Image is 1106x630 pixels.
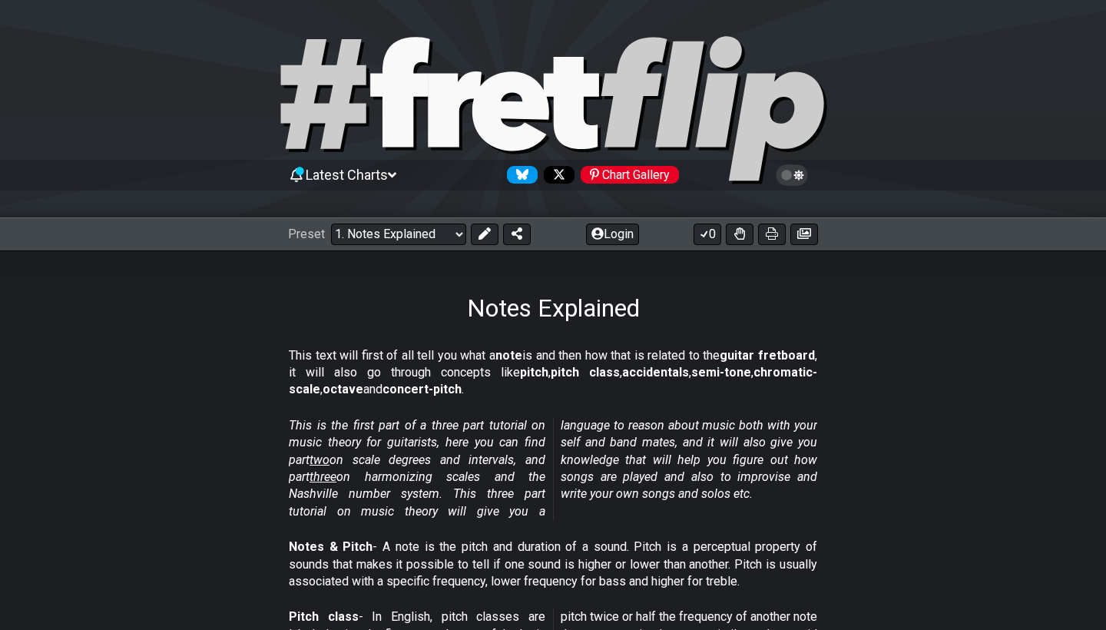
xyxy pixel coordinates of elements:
[306,167,388,183] span: Latest Charts
[691,365,751,380] strong: semi-tone
[289,539,373,554] strong: Notes & Pitch
[289,347,817,399] p: This text will first of all tell you what a is and then how that is related to the , it will also...
[495,348,522,363] strong: note
[694,224,721,245] button: 0
[581,166,679,184] div: Chart Gallery
[501,166,538,184] a: Follow #fretflip at Bluesky
[622,365,689,380] strong: accidentals
[520,365,548,380] strong: pitch
[783,168,801,182] span: Toggle light / dark theme
[471,224,498,245] button: Edit Preset
[538,166,575,184] a: Follow #fretflip at X
[758,224,786,245] button: Print
[790,224,818,245] button: Create image
[720,348,815,363] strong: guitar fretboard
[467,293,640,323] h1: Notes Explained
[310,469,336,484] span: three
[289,539,817,590] p: - A note is the pitch and duration of a sound. Pitch is a perceptual property of sounds that make...
[323,382,363,396] strong: octave
[289,609,359,624] strong: Pitch class
[586,224,639,245] button: Login
[575,166,679,184] a: #fretflip at Pinterest
[289,418,817,519] em: This is the first part of a three part tutorial on music theory for guitarists, here you can find...
[726,224,753,245] button: Toggle Dexterity for all fretkits
[331,224,466,245] select: Preset
[382,382,462,396] strong: concert-pitch
[310,453,329,467] span: two
[551,365,620,380] strong: pitch class
[503,224,531,245] button: Share Preset
[288,227,325,241] span: Preset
